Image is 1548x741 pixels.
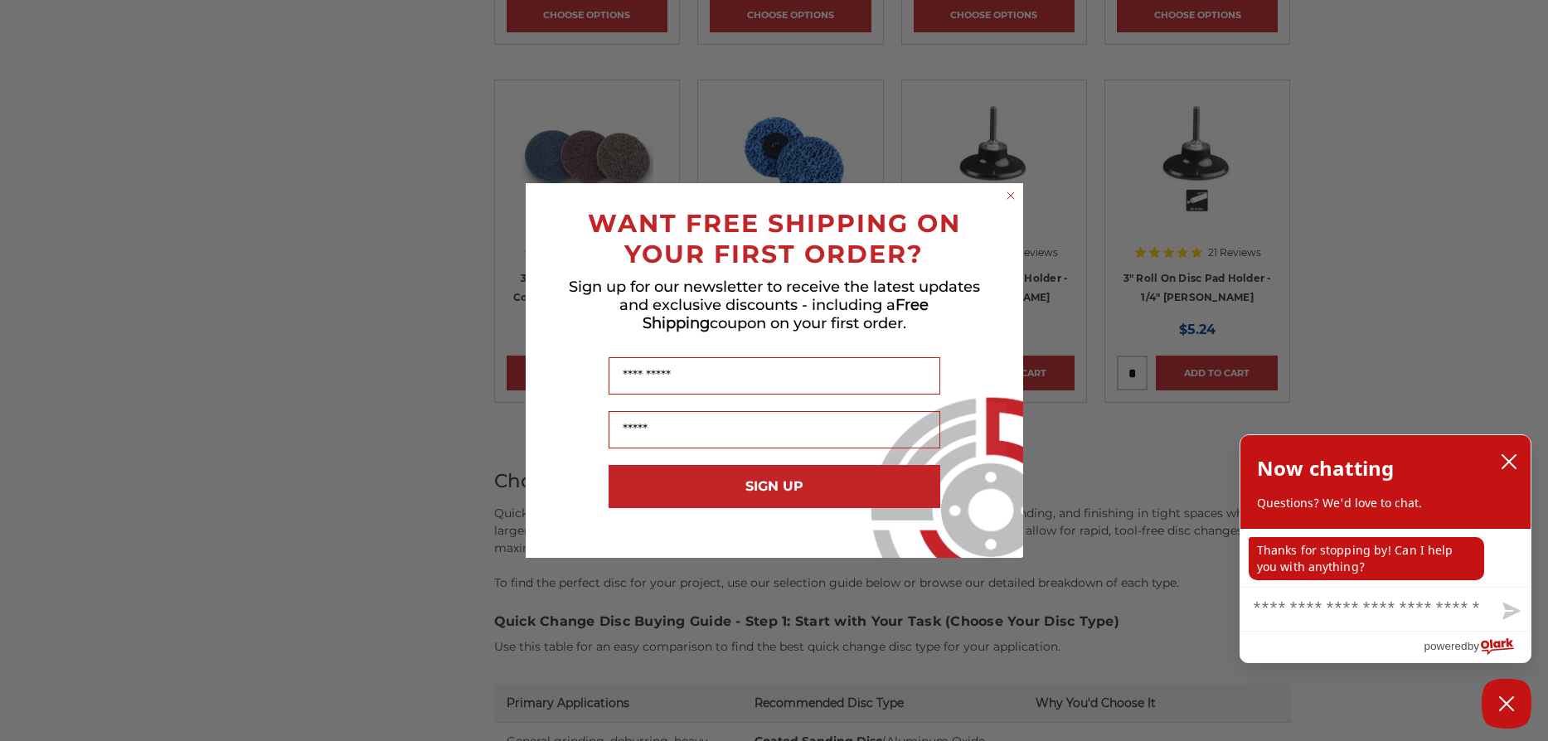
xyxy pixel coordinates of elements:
[1482,679,1531,729] button: Close Chatbox
[1489,593,1531,631] button: Send message
[1249,537,1484,580] p: Thanks for stopping by! Can I help you with anything?
[609,465,940,508] button: SIGN UP
[1496,449,1522,474] button: close chatbox
[1240,434,1531,663] div: olark chatbox
[588,208,961,269] span: WANT FREE SHIPPING ON YOUR FIRST ORDER?
[643,296,929,332] span: Free Shipping
[1257,495,1514,511] p: Questions? We'd love to chat.
[1002,187,1019,204] button: Close dialog
[1468,636,1479,656] span: by
[1257,452,1394,485] h2: Now chatting
[609,411,940,448] input: Email
[1424,636,1467,656] span: powered
[1240,529,1531,587] div: chat
[569,278,980,332] span: Sign up for our newsletter to receive the latest updates and exclusive discounts - including a co...
[1424,632,1531,662] a: Powered by Olark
